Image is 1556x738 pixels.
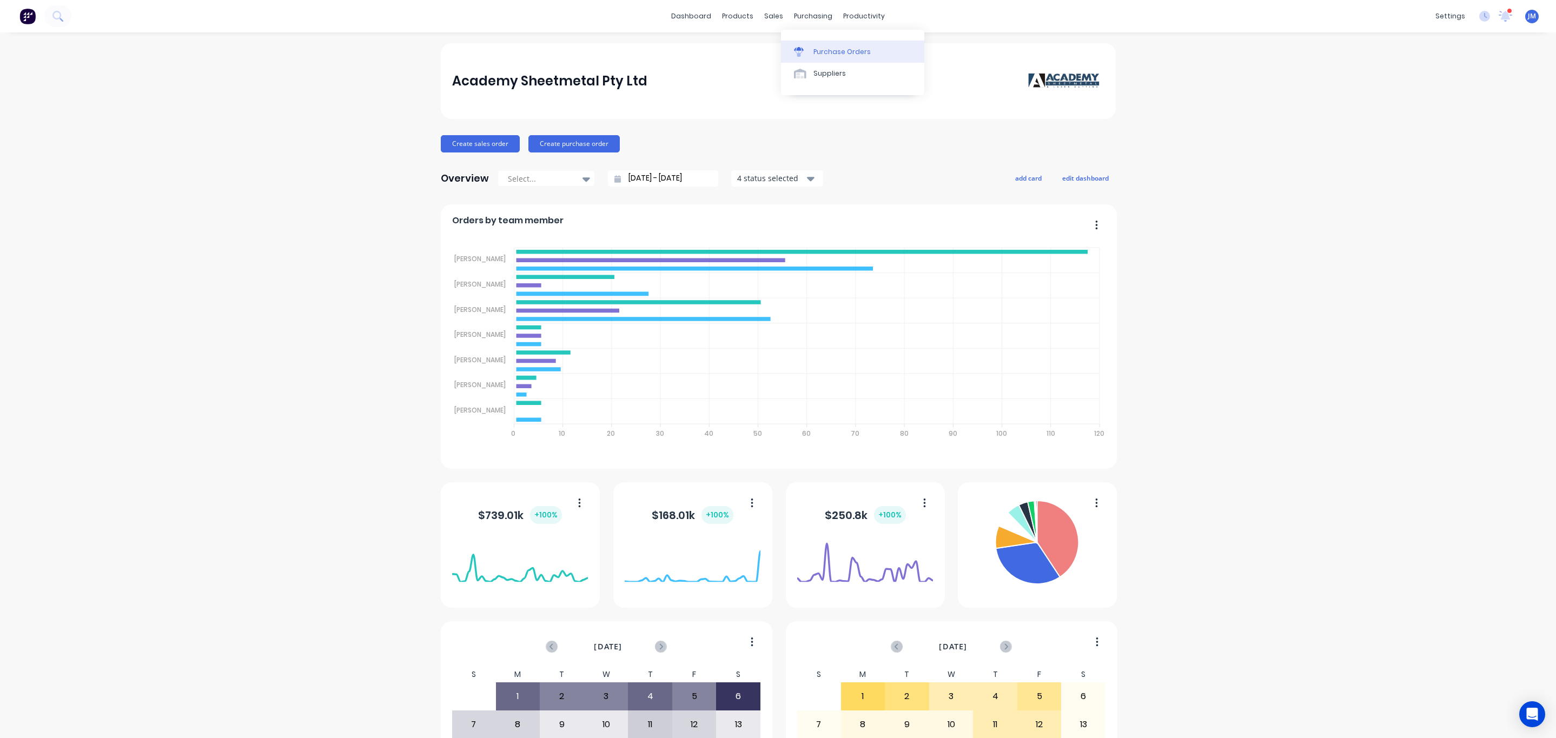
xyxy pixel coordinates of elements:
[717,683,760,710] div: 6
[851,429,860,438] tspan: 70
[585,711,628,738] div: 10
[974,683,1017,710] div: 4
[672,667,717,682] div: F
[1519,701,1545,727] div: Open Intercom Messenger
[797,711,840,738] div: 7
[628,683,672,710] div: 4
[1008,171,1049,185] button: add card
[781,41,924,62] a: Purchase Orders
[656,429,664,438] tspan: 30
[701,506,733,524] div: + 100 %
[1017,667,1062,682] div: F
[628,711,672,738] div: 11
[949,429,957,438] tspan: 90
[1028,73,1104,89] img: Academy Sheetmetal Pty Ltd
[717,711,760,738] div: 13
[673,711,716,738] div: 12
[673,683,716,710] div: 5
[802,429,811,438] tspan: 60
[1062,711,1105,738] div: 13
[789,8,838,24] div: purchasing
[929,667,974,682] div: W
[666,8,717,24] a: dashboard
[441,168,489,189] div: Overview
[753,429,762,438] tspan: 50
[454,280,506,289] tspan: [PERSON_NAME]
[885,711,929,738] div: 9
[1528,11,1536,21] span: JM
[737,172,805,184] div: 4 status selected
[540,667,584,682] div: T
[731,170,823,187] button: 4 status selected
[607,429,615,438] tspan: 20
[1055,171,1116,185] button: edit dashboard
[530,506,562,524] div: + 100 %
[797,667,841,682] div: S
[652,506,733,524] div: $ 168.01k
[452,711,495,738] div: 7
[628,667,672,682] div: T
[540,683,584,710] div: 2
[813,69,846,78] div: Suppliers
[441,135,520,152] button: Create sales order
[841,667,885,682] div: M
[885,683,929,710] div: 2
[496,711,540,738] div: 8
[452,667,496,682] div: S
[584,667,628,682] div: W
[885,667,929,682] div: T
[1047,429,1055,438] tspan: 110
[540,711,584,738] div: 9
[528,135,620,152] button: Create purchase order
[842,683,885,710] div: 1
[842,711,885,738] div: 8
[559,429,566,438] tspan: 10
[1430,8,1471,24] div: settings
[1018,711,1061,738] div: 12
[759,8,789,24] div: sales
[496,683,540,710] div: 1
[454,254,506,263] tspan: [PERSON_NAME]
[813,47,871,57] div: Purchase Orders
[454,330,506,339] tspan: [PERSON_NAME]
[716,667,760,682] div: S
[585,683,628,710] div: 3
[454,355,506,364] tspan: [PERSON_NAME]
[496,667,540,682] div: M
[452,70,647,92] div: Academy Sheetmetal Pty Ltd
[781,63,924,84] a: Suppliers
[454,380,506,389] tspan: [PERSON_NAME]
[939,641,967,653] span: [DATE]
[825,506,906,524] div: $ 250.8k
[1061,667,1105,682] div: S
[930,711,973,738] div: 10
[1095,429,1105,438] tspan: 120
[974,711,1017,738] div: 11
[19,8,36,24] img: Factory
[454,304,506,314] tspan: [PERSON_NAME]
[838,8,890,24] div: productivity
[594,641,622,653] span: [DATE]
[973,667,1017,682] div: T
[717,8,759,24] div: products
[478,506,562,524] div: $ 739.01k
[900,429,909,438] tspan: 80
[1018,683,1061,710] div: 5
[1062,683,1105,710] div: 6
[452,214,564,227] span: Orders by team member
[511,429,515,438] tspan: 0
[704,429,713,438] tspan: 40
[930,683,973,710] div: 3
[996,429,1007,438] tspan: 100
[454,405,506,415] tspan: [PERSON_NAME]
[874,506,906,524] div: + 100 %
